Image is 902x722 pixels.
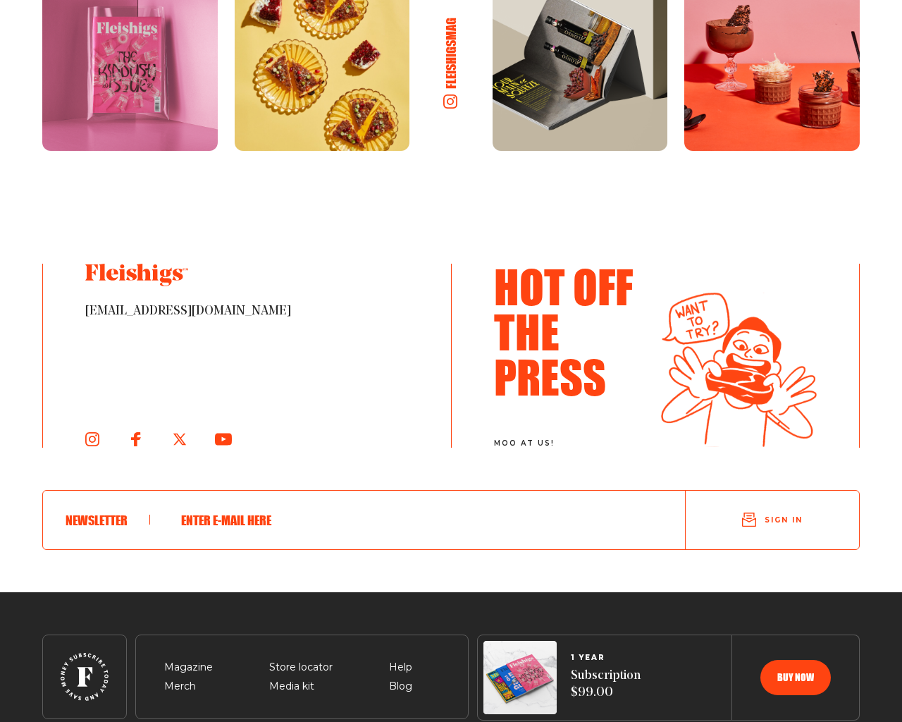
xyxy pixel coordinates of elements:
[85,303,409,320] span: [EMAIL_ADDRESS][DOMAIN_NAME]
[173,502,640,539] input: Enter e-mail here
[164,680,196,692] a: Merch
[269,659,333,676] span: Store locator
[164,661,213,673] a: Magazine
[269,661,333,673] a: Store locator
[760,660,831,695] button: Buy now
[483,641,557,714] img: Magazines image
[164,678,196,695] span: Merch
[686,496,859,544] button: Sign in
[494,439,650,448] span: moo at us!
[389,678,412,695] span: Blog
[571,654,641,662] span: 1 YEAR
[389,659,412,676] span: Help
[269,678,314,695] span: Media kit
[571,668,641,702] span: Subscription $99.00
[164,659,213,676] span: Magazine
[389,661,412,673] a: Help
[494,264,650,399] h3: Hot Off The Press
[66,513,150,528] h6: Newsletter
[777,673,814,683] span: Buy now
[765,515,803,525] span: Sign in
[443,18,459,89] h6: fleishigsmag
[426,1,476,126] a: fleishigsmag
[269,680,314,692] a: Media kit
[389,680,412,692] a: Blog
